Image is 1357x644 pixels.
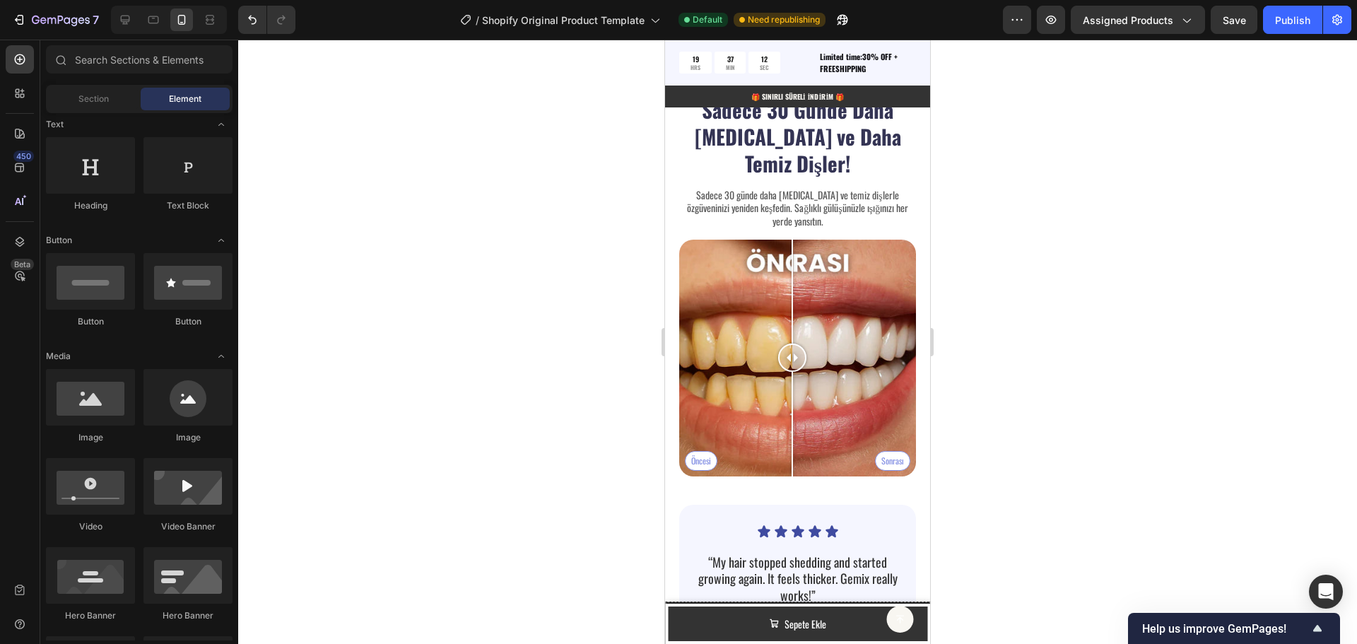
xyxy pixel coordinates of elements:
div: Image [46,431,135,444]
span: Shopify Original Product Template [482,13,645,28]
button: 7 [6,6,105,34]
button: Publish [1263,6,1322,34]
div: Heading [46,199,135,212]
div: Hero Banner [143,609,233,622]
span: Media [46,350,71,363]
iframe: Design area [665,40,930,644]
span: Toggle open [210,113,233,136]
span: Button [46,234,72,247]
span: Toggle open [210,229,233,252]
div: Text Block [143,199,233,212]
span: Text [46,118,64,131]
button: Assigned Products [1071,6,1205,34]
div: Undo/Redo [238,6,295,34]
span: Save [1223,14,1246,26]
div: Publish [1275,13,1310,28]
button: Save [1211,6,1257,34]
div: Image [143,431,233,444]
div: Hero Banner [46,609,135,622]
div: 450 [13,151,34,162]
span: / [476,13,479,28]
div: Video [46,520,135,533]
div: Open Intercom Messenger [1309,575,1343,609]
span: Default [693,13,722,26]
div: Button [46,315,135,328]
p: 7 [93,11,99,28]
div: Button [143,315,233,328]
span: Assigned Products [1083,13,1173,28]
button: Show survey - Help us improve GemPages! [1142,620,1326,637]
input: Search Sections & Elements [46,45,233,74]
span: Section [78,93,109,105]
span: Element [169,93,201,105]
span: Toggle open [210,345,233,368]
div: Beta [11,259,34,270]
div: Video Banner [143,520,233,533]
span: Help us improve GemPages! [1142,622,1309,636]
span: Need republishing [748,13,820,26]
